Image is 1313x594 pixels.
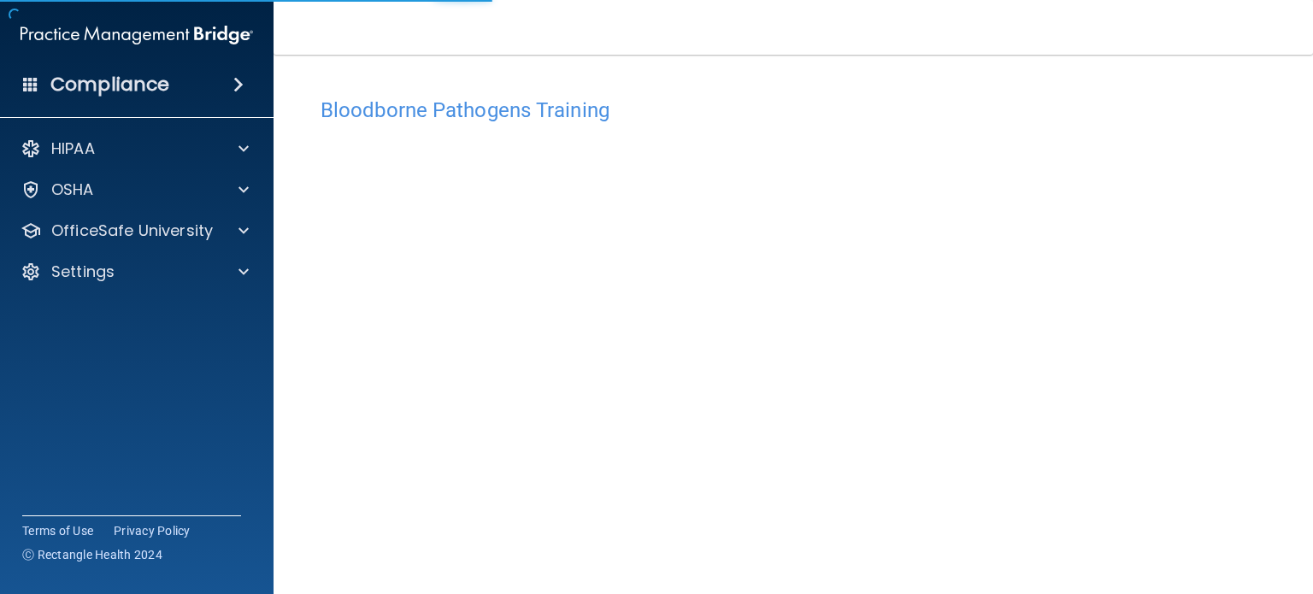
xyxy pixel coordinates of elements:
[21,18,253,52] img: PMB logo
[21,138,249,159] a: HIPAA
[114,522,191,539] a: Privacy Policy
[321,99,1266,121] h4: Bloodborne Pathogens Training
[51,262,115,282] p: Settings
[21,221,249,241] a: OfficeSafe University
[51,138,95,159] p: HIPAA
[22,522,93,539] a: Terms of Use
[51,179,94,200] p: OSHA
[22,546,162,563] span: Ⓒ Rectangle Health 2024
[50,73,169,97] h4: Compliance
[21,262,249,282] a: Settings
[21,179,249,200] a: OSHA
[51,221,213,241] p: OfficeSafe University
